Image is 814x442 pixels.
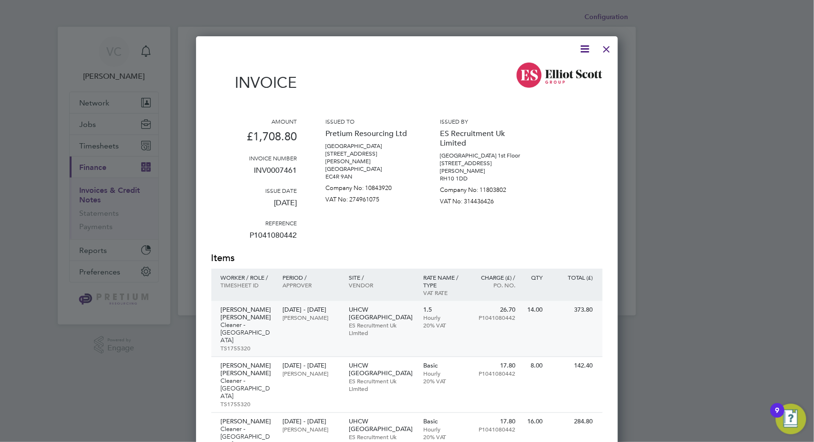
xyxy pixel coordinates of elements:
p: [DATE] - [DATE] [282,418,339,425]
div: 9 [775,410,780,423]
p: 373.80 [553,306,593,314]
p: QTY [525,274,543,281]
p: VAT No: 274961075 [326,192,412,203]
p: Site / [349,274,414,281]
p: Rate name / type [423,274,465,289]
p: P1041080442 [474,369,516,377]
p: INV0007461 [211,162,297,187]
p: UHCW [GEOGRAPHIC_DATA] [349,306,414,321]
p: 1.5 [423,306,465,314]
p: Po. No. [474,281,516,289]
p: 284.80 [553,418,593,425]
p: ES Recruitment Uk Limited [440,125,526,152]
p: [PERSON_NAME] [PERSON_NAME] [221,306,273,321]
p: Vendor [349,281,414,289]
p: 142.40 [553,362,593,369]
p: Charge (£) / [474,274,516,281]
button: Open Resource Center, 9 new notifications [776,404,806,434]
h1: Invoice [211,74,297,92]
p: Timesheet ID [221,281,273,289]
h3: Issued by [440,117,526,125]
p: Approver [282,281,339,289]
p: Pretium Resourcing Ltd [326,125,412,142]
p: 20% VAT [423,433,465,441]
p: Period / [282,274,339,281]
p: [GEOGRAPHIC_DATA] [326,165,412,173]
p: 8.00 [525,362,543,369]
p: [DATE] [211,194,297,219]
p: [STREET_ADDRESS][PERSON_NAME] [326,150,412,165]
p: TS1755320 [221,400,273,408]
h3: Issued to [326,117,412,125]
p: Company No: 11803802 [440,182,526,194]
p: VAT No: 314436426 [440,194,526,205]
p: P1041080442 [211,227,297,252]
h3: Issue date [211,187,297,194]
p: TS1755320 [221,344,273,352]
p: [PERSON_NAME] [221,418,273,425]
img: elliotscottgroup-logo-remittance.png [517,63,603,88]
p: [PERSON_NAME] [PERSON_NAME] [221,362,273,377]
p: RH10 1DD [440,175,526,182]
p: [PERSON_NAME] [440,167,526,175]
h2: Items [211,252,603,265]
p: Cleaner - [GEOGRAPHIC_DATA] [221,377,273,400]
p: £1,708.80 [211,125,297,154]
p: VAT rate [423,289,465,296]
p: [DATE] - [DATE] [282,362,339,369]
h3: Reference [211,219,297,227]
p: [PERSON_NAME] [282,425,339,433]
p: 20% VAT [423,377,465,385]
p: 17.80 [474,418,516,425]
p: 26.70 [474,306,516,314]
p: Basic [423,418,465,425]
p: UHCW [GEOGRAPHIC_DATA] [349,362,414,377]
p: Hourly [423,369,465,377]
p: Company No: 10843920 [326,180,412,192]
p: [GEOGRAPHIC_DATA] [326,142,412,150]
h3: Amount [211,117,297,125]
p: Hourly [423,314,465,321]
p: Basic [423,362,465,369]
p: Worker / Role / [221,274,273,281]
p: UHCW [GEOGRAPHIC_DATA] [349,418,414,433]
p: Hourly [423,425,465,433]
p: 14.00 [525,306,543,314]
p: [PERSON_NAME] [282,369,339,377]
p: [STREET_ADDRESS] [440,159,526,167]
p: [PERSON_NAME] [282,314,339,321]
p: ES Recruitment Uk Limited [349,377,414,392]
p: 20% VAT [423,321,465,329]
p: EC4R 9AN [326,173,412,180]
h3: Invoice number [211,154,297,162]
p: 16.00 [525,418,543,425]
p: [DATE] - [DATE] [282,306,339,314]
p: 17.80 [474,362,516,369]
p: P1041080442 [474,314,516,321]
p: [GEOGRAPHIC_DATA] 1st Floor [440,152,526,159]
p: Cleaner - [GEOGRAPHIC_DATA] [221,321,273,344]
p: ES Recruitment Uk Limited [349,321,414,337]
p: Total (£) [553,274,593,281]
p: P1041080442 [474,425,516,433]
